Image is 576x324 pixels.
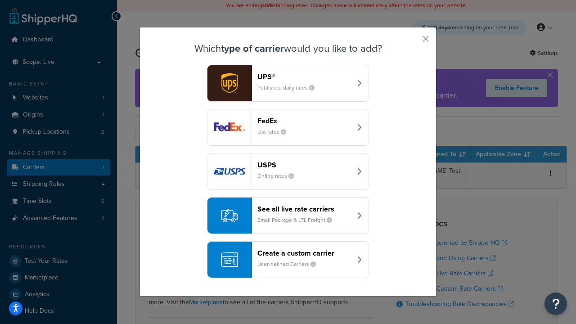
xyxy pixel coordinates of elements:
header: FedEx [257,117,351,125]
button: See all live rate carriersSmall Package & LTL Freight [207,197,369,234]
button: ups logoUPS®Published daily rates [207,65,369,102]
h3: Which would you like to add? [162,43,414,54]
button: Create a custom carrierUser-defined Carriers [207,241,369,278]
button: fedEx logoFedExList rates [207,109,369,146]
small: List rates [257,128,293,136]
header: See all live rate carriers [257,205,351,213]
header: USPS [257,161,351,169]
small: User-defined Carriers [257,260,323,268]
header: UPS® [257,72,351,81]
header: Create a custom carrier [257,249,351,257]
small: Online rates [257,172,301,180]
button: Open Resource Center [544,292,567,315]
small: Published daily rates [257,84,322,92]
img: icon-carrier-custom-c93b8a24.svg [221,251,238,268]
img: icon-carrier-liverate-becf4550.svg [221,207,238,224]
small: Small Package & LTL Freight [257,216,339,224]
button: usps logoUSPSOnline rates [207,153,369,190]
img: ups logo [207,65,252,101]
img: usps logo [207,153,252,189]
strong: type of carrier [221,41,284,56]
img: fedEx logo [207,109,252,145]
